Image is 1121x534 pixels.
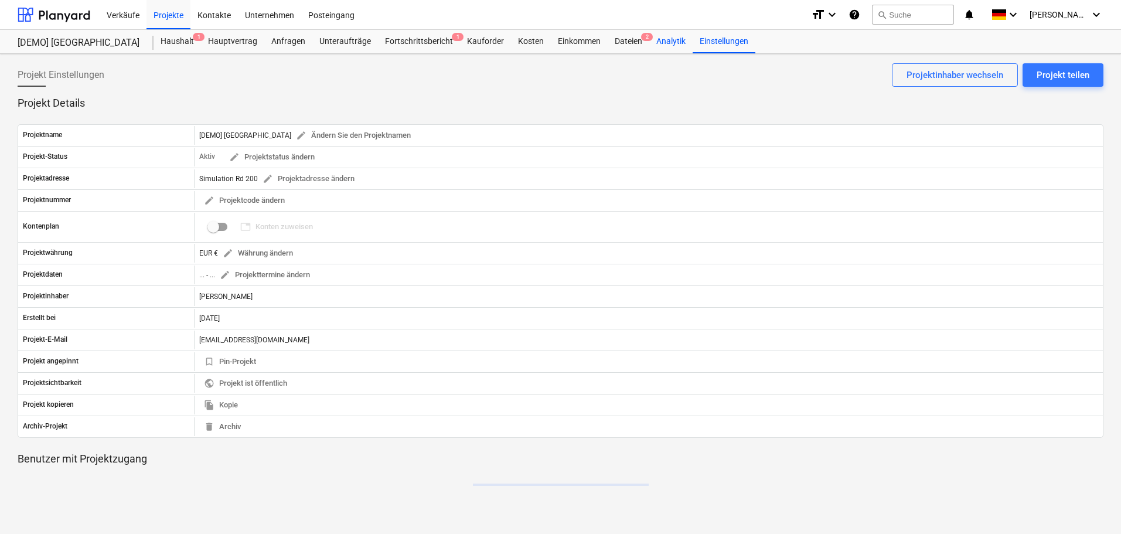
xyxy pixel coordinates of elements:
[193,33,205,41] span: 1
[204,355,256,369] span: Pin-Projekt
[204,377,287,390] span: Projekt ist öffentlich
[264,30,312,53] a: Anfragen
[204,378,214,389] span: public
[204,356,214,367] span: bookmark_border
[849,8,860,22] i: Wissensbasis
[229,152,240,162] span: edit
[204,194,285,208] span: Projektcode ändern
[204,195,214,206] span: edit
[649,30,693,53] a: Analytik
[608,30,649,53] div: Dateien
[892,63,1018,87] button: Projektinhaber wechseln
[263,174,273,184] span: edit
[18,68,104,82] span: Projekt Einstellungen
[199,271,215,279] div: ... - ...
[23,313,56,323] p: Erstellt bei
[872,5,954,25] button: Suche
[963,8,975,22] i: notifications
[23,356,79,366] p: Projekt angepinnt
[378,30,460,53] div: Fortschrittsbericht
[199,152,215,162] p: Aktiv
[199,375,292,393] button: Projekt ist öffentlich
[23,195,71,205] p: Projektnummer
[296,130,306,141] span: edit
[154,30,201,53] div: Haushalt
[608,30,649,53] a: Dateien2
[23,421,67,431] p: Archiv-Projekt
[877,10,887,19] span: search
[452,33,464,41] span: 1
[511,30,551,53] a: Kosten
[223,247,293,260] span: Währung ändern
[460,30,511,53] a: Kauforder
[23,270,63,280] p: Projektdaten
[825,8,839,22] i: keyboard_arrow_down
[23,378,81,388] p: Projektsichtbarkeit
[23,130,62,140] p: Projektname
[199,192,289,210] button: Projektcode ändern
[907,67,1003,83] div: Projektinhaber wechseln
[1006,8,1020,22] i: keyboard_arrow_down
[199,418,246,436] button: Archiv
[23,222,59,232] p: Kontenplan
[18,452,1103,466] p: Benutzer mit Projektzugang
[194,331,1103,349] div: [EMAIL_ADDRESS][DOMAIN_NAME]
[229,151,315,164] span: Projektstatus ändern
[18,96,1103,110] p: Projekt Details
[201,30,264,53] a: Hauptvertrag
[224,148,319,166] button: Projektstatus ändern
[378,30,460,53] a: Fortschrittsbericht1
[154,30,201,53] a: Haushalt1
[215,266,315,284] button: Projekttermine ändern
[1037,67,1089,83] div: Projekt teilen
[199,127,415,145] div: [DEMO] [GEOGRAPHIC_DATA]
[223,248,233,259] span: edit
[811,8,825,22] i: format_size
[199,396,243,414] button: Kopie
[23,152,67,162] p: Projekt-Status
[23,174,69,183] p: Projektadresse
[204,421,214,432] span: delete
[204,420,241,434] span: Archiv
[312,30,378,53] a: Unteraufträge
[1089,8,1103,22] i: keyboard_arrow_down
[23,400,74,410] p: Projekt kopieren
[204,399,238,412] span: Kopie
[296,129,411,142] span: Ändern Sie den Projektnamen
[194,309,1103,328] div: [DATE]
[194,287,1103,306] div: [PERSON_NAME]
[199,249,218,257] span: EUR €
[204,400,214,410] span: file_copy
[218,244,298,263] button: Währung ändern
[199,170,359,188] div: Simulation Rd 200
[23,335,67,345] p: Projekt-E-Mail
[18,37,139,49] div: [DEMO] [GEOGRAPHIC_DATA]
[1023,63,1103,87] button: Projekt teilen
[23,248,73,258] p: Projektwährung
[263,172,355,186] span: Projektadresse ändern
[693,30,755,53] a: Einstellungen
[199,353,261,371] button: Pin-Projekt
[291,127,415,145] button: Ändern Sie den Projektnamen
[1030,10,1088,19] span: [PERSON_NAME]
[23,291,69,301] p: Projektinhaber
[220,270,230,280] span: edit
[641,33,653,41] span: 2
[220,268,310,282] span: Projekttermine ändern
[258,170,359,188] button: Projektadresse ändern
[551,30,608,53] a: Einkommen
